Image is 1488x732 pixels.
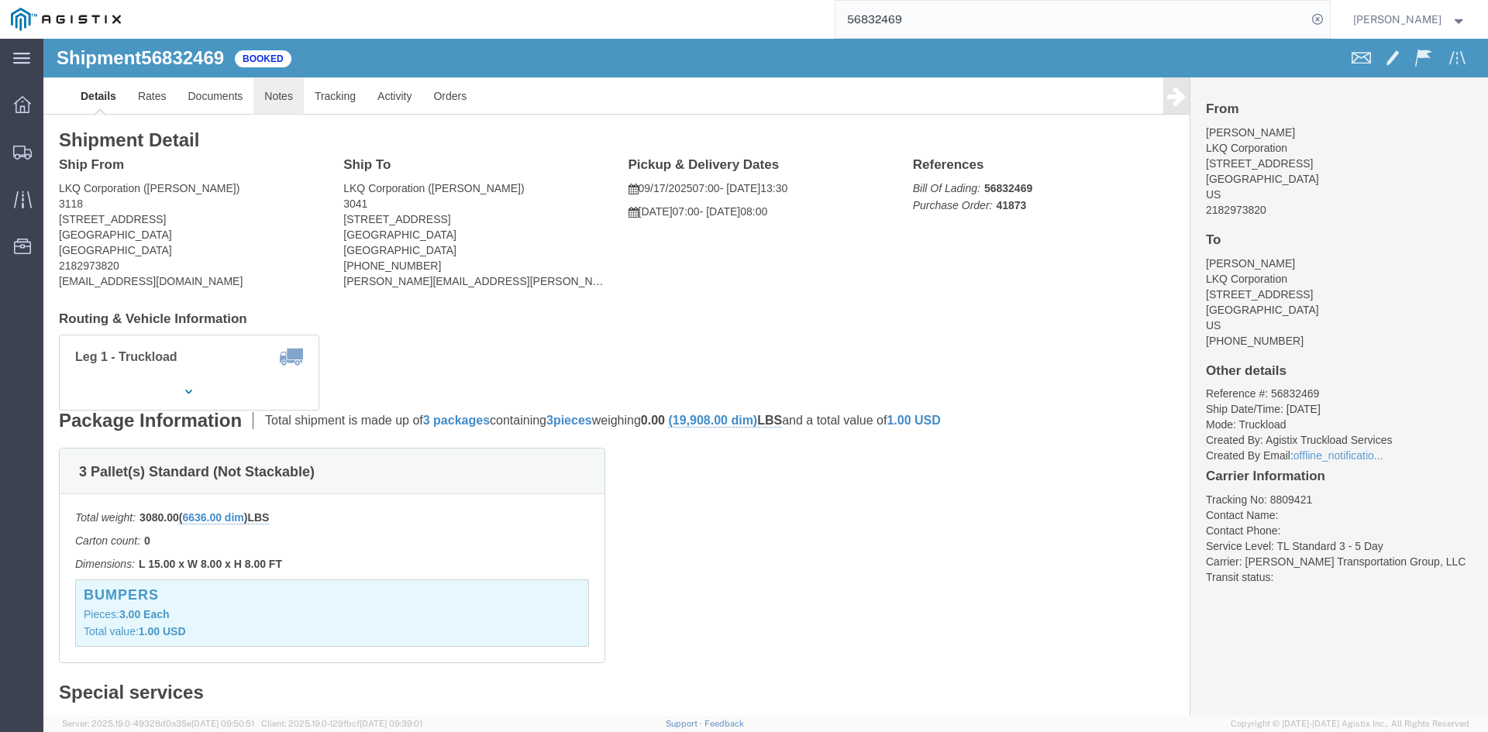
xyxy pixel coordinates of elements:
[360,719,422,728] span: [DATE] 09:39:01
[261,719,422,728] span: Client: 2025.19.0-129fbcf
[11,8,121,31] img: logo
[704,719,744,728] a: Feedback
[191,719,254,728] span: [DATE] 09:50:51
[1231,717,1469,730] span: Copyright © [DATE]-[DATE] Agistix Inc., All Rights Reserved
[1353,11,1441,28] span: Douglas Harris
[1352,10,1467,29] button: [PERSON_NAME]
[835,1,1307,38] input: Search for shipment number, reference number
[62,719,254,728] span: Server: 2025.19.0-49328d0a35e
[666,719,704,728] a: Support
[43,39,1488,716] iframe: FS Legacy Container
